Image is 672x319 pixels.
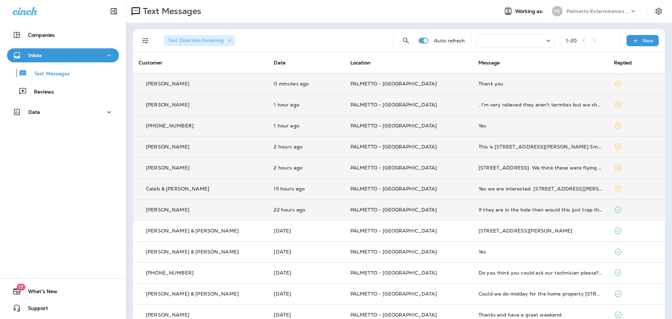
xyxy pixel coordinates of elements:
p: [PERSON_NAME] [146,102,189,108]
p: Aug 8, 2025 04:26 PM [274,312,339,318]
div: PE [552,6,562,16]
p: Aug 12, 2025 10:18 AM [274,102,339,108]
p: Aug 12, 2025 11:22 AM [274,81,339,86]
p: New [643,38,653,43]
p: Aug 12, 2025 10:12 AM [274,123,339,129]
span: Message [478,60,500,66]
div: 1 - 20 [566,38,577,43]
span: PALMETTO - [GEOGRAPHIC_DATA] [350,123,437,129]
p: Text Messages [27,71,70,77]
div: Could we do midday for the home property 3004 Ashburton on like 22nd? Then try 528 Bertha Lane 8/... [478,291,602,297]
button: Data [7,105,119,119]
button: Reviews [7,84,119,99]
span: 17 [16,284,25,291]
p: Reviews [27,89,54,96]
span: Working as: [515,8,545,14]
p: Aug 11, 2025 12:48 PM [274,207,339,213]
p: Caleb & [PERSON_NAME] [146,186,209,192]
p: Aug 8, 2025 04:45 PM [274,270,339,276]
div: Do you think you could ask our technician please? He's very knowledgeable [478,270,602,276]
p: [PERSON_NAME] & [PERSON_NAME] [146,228,239,234]
span: What's New [21,289,57,297]
p: Text Messages [140,6,201,16]
p: Aug 8, 2025 09:09 PM [274,249,339,255]
p: [PHONE_NUMBER] [146,123,194,129]
span: Date [274,60,286,66]
button: Collapse Sidebar [104,4,124,18]
div: Yes [478,249,602,255]
p: [PERSON_NAME] [146,165,189,171]
div: If they are in the hole then would this just trap them in there? I guess they would just die in t... [478,207,602,213]
p: [PERSON_NAME] & [PERSON_NAME] [146,291,239,297]
span: PALMETTO - [GEOGRAPHIC_DATA] [350,228,437,234]
p: Aug 11, 2025 09:54 AM [274,228,339,234]
div: Text Direction:Incoming [164,35,235,46]
p: Aug 12, 2025 08:43 AM [274,144,339,150]
button: Text Messages [7,66,119,81]
div: Thanks and have a great weekend. [478,312,602,318]
p: [PHONE_NUMBER] [146,270,194,276]
span: PALMETTO - [GEOGRAPHIC_DATA] [350,270,437,276]
button: 17What's New [7,284,119,298]
div: 664 Snow Owl Drive Summerville SC 29486. We think these were flying ants but just want to confirm... [478,165,602,171]
span: Location [350,60,371,66]
span: PALMETTO - [GEOGRAPHIC_DATA] [350,291,437,297]
div: . I'm very relieved they aren't termites but we should have the house treated anyway. Could you h... [478,102,602,108]
span: Customer [139,60,162,66]
span: PALMETTO - [GEOGRAPHIC_DATA] [350,312,437,318]
button: Filters [139,34,153,48]
p: [PERSON_NAME] [146,144,189,150]
div: This is 4240 Coolidge st. Small ants and termites. Second story windows in finished room over gar... [478,144,602,150]
p: Aug 8, 2025 04:41 PM [274,291,339,297]
button: Support [7,301,119,315]
span: Text Direction : Incoming [168,37,224,43]
span: PALMETTO - [GEOGRAPHIC_DATA] [350,81,437,87]
p: [PERSON_NAME] [146,207,189,213]
button: Inbox [7,48,119,62]
button: Search Messages [399,34,413,48]
span: PALMETTO - [GEOGRAPHIC_DATA] [350,165,437,171]
span: PALMETTO - [GEOGRAPHIC_DATA] [350,144,437,150]
p: Inbox [28,53,42,58]
button: Settings [652,5,665,18]
span: PALMETTO - [GEOGRAPHIC_DATA] [350,249,437,255]
p: Palmetto Exterminators LLC [567,8,630,14]
p: [PERSON_NAME] & [PERSON_NAME] [146,249,239,255]
span: Support [21,305,48,314]
div: 1812 Beekman Street Charleston SC 29492 [478,228,602,234]
span: Replied [614,60,632,66]
p: Aug 11, 2025 08:03 PM [274,186,339,192]
p: [PERSON_NAME] [146,312,189,318]
p: Aug 12, 2025 08:33 AM [274,165,339,171]
div: Yes [478,123,602,129]
p: Data [28,109,40,115]
button: Companies [7,28,119,42]
div: Thank you [478,81,602,86]
p: [PERSON_NAME] [146,81,189,86]
span: PALMETTO - [GEOGRAPHIC_DATA] [350,186,437,192]
span: PALMETTO - [GEOGRAPHIC_DATA] [350,207,437,213]
p: Companies [28,32,55,38]
p: Auto refresh [434,38,465,43]
div: Yes we are interested. 4282 Misty Hollow Ln. Ravenel SC 29470 [478,186,602,192]
span: PALMETTO - [GEOGRAPHIC_DATA] [350,102,437,108]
